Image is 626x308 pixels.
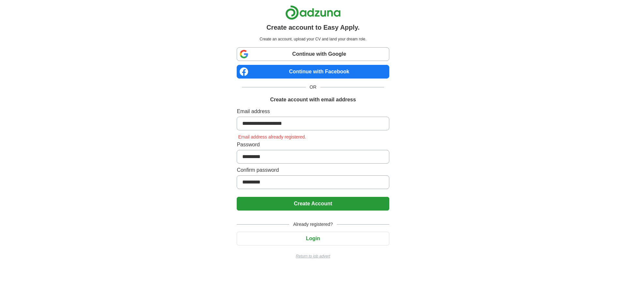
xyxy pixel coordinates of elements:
[237,47,389,61] a: Continue with Google
[266,22,360,32] h1: Create account to Easy Apply.
[306,84,320,91] span: OR
[237,253,389,259] a: Return to job advert
[285,5,341,20] img: Adzuna logo
[289,221,336,228] span: Already registered?
[237,236,389,241] a: Login
[237,166,389,174] label: Confirm password
[238,36,388,42] p: Create an account, upload your CV and land your dream role.
[270,96,356,104] h1: Create account with email address
[237,197,389,211] button: Create Account
[237,134,307,139] span: Email address already registered.
[237,141,389,149] label: Password
[237,65,389,79] a: Continue with Facebook
[237,108,389,115] label: Email address
[237,232,389,245] button: Login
